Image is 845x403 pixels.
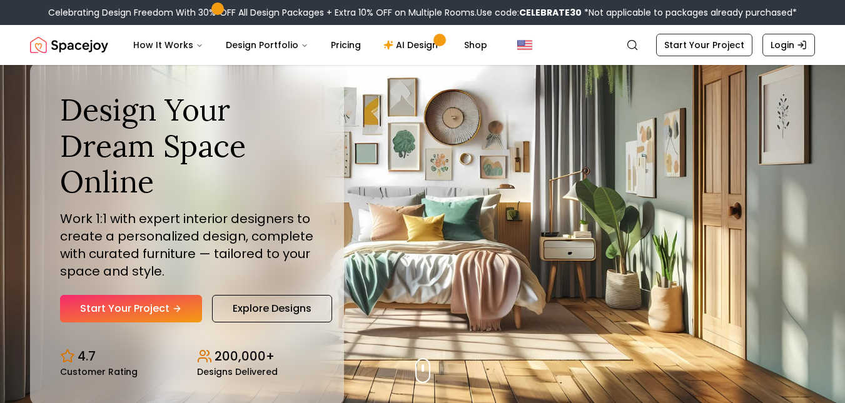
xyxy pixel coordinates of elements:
a: Explore Designs [212,295,332,322]
p: 4.7 [78,347,96,365]
a: Start Your Project [60,295,202,322]
p: 200,000+ [215,347,275,365]
div: Celebrating Design Freedom With 30% OFF All Design Packages + Extra 10% OFF on Multiple Rooms. [48,6,797,19]
img: Spacejoy Logo [30,32,108,57]
small: Customer Rating [60,367,138,376]
span: *Not applicable to packages already purchased* [582,6,797,19]
a: Shop [454,32,497,57]
nav: Global [30,25,815,65]
h1: Design Your Dream Space Online [60,92,314,200]
a: Start Your Project [656,34,752,56]
a: AI Design [373,32,452,57]
span: Use code: [477,6,582,19]
small: Designs Delivered [197,367,278,376]
a: Pricing [321,32,371,57]
b: CELEBRATE30 [519,6,582,19]
a: Spacejoy [30,32,108,57]
p: Work 1:1 with expert interior designers to create a personalized design, complete with curated fu... [60,210,314,280]
nav: Main [123,32,497,57]
button: How It Works [123,32,213,57]
button: Design Portfolio [216,32,318,57]
div: Design stats [60,337,314,376]
a: Login [762,34,815,56]
img: United States [517,37,532,52]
